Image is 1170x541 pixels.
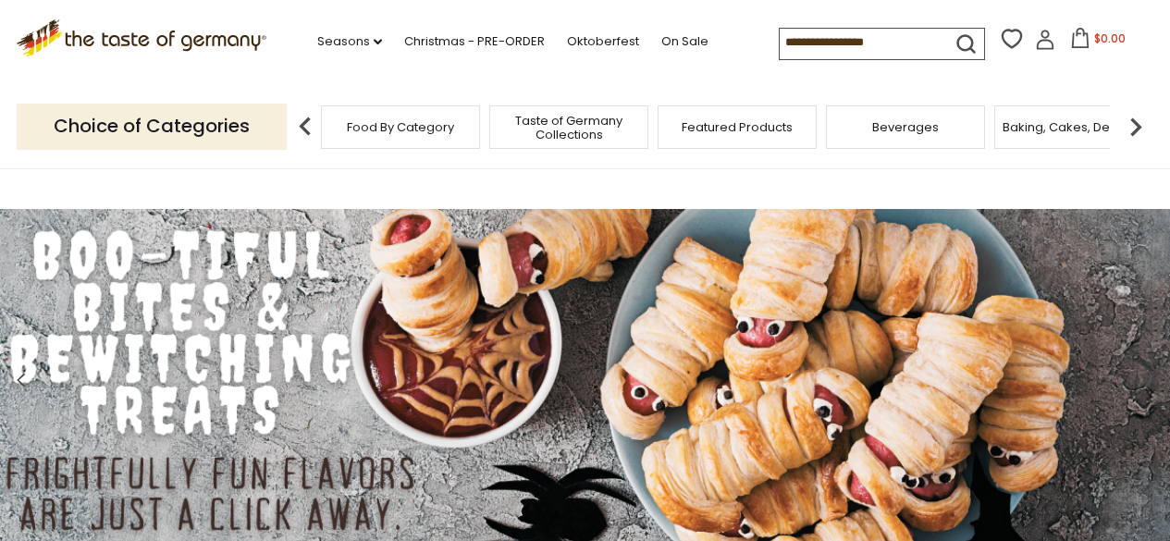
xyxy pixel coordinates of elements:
a: Seasons [317,31,382,52]
a: Baking, Cakes, Desserts [1003,120,1146,134]
a: Taste of Germany Collections [495,114,643,141]
a: Christmas - PRE-ORDER [404,31,545,52]
img: next arrow [1117,108,1154,145]
a: Oktoberfest [567,31,639,52]
a: On Sale [661,31,708,52]
a: Featured Products [682,120,793,134]
span: $0.00 [1094,31,1126,46]
a: Food By Category [347,120,454,134]
a: Beverages [872,120,939,134]
img: previous arrow [287,108,324,145]
p: Choice of Categories [17,104,287,149]
button: $0.00 [1059,28,1138,55]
